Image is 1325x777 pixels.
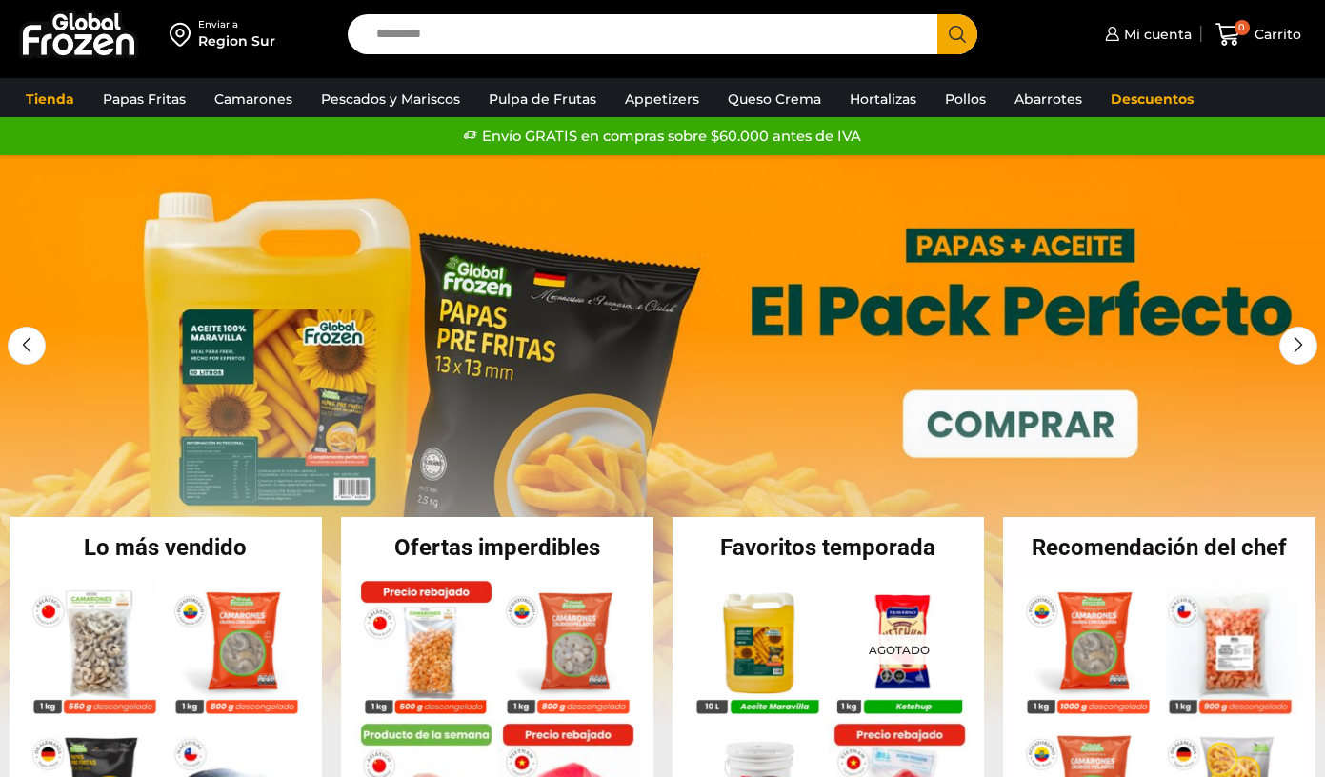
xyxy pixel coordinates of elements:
h2: Ofertas imperdibles [341,536,653,559]
h2: Favoritos temporada [673,536,985,559]
div: Enviar a [198,18,275,31]
a: Pulpa de Frutas [479,81,606,117]
a: 0 Carrito [1211,12,1306,57]
div: Previous slide [8,327,46,365]
a: Descuentos [1101,81,1203,117]
span: Mi cuenta [1119,25,1192,44]
img: address-field-icon.svg [170,18,198,50]
h2: Recomendación del chef [1003,536,1315,559]
p: Agotado [855,634,943,664]
a: Mi cuenta [1100,15,1192,53]
a: Pescados y Mariscos [311,81,470,117]
a: Tienda [16,81,84,117]
div: Region Sur [198,31,275,50]
button: Search button [937,14,977,54]
a: Papas Fritas [93,81,195,117]
span: Carrito [1250,25,1301,44]
a: Camarones [205,81,302,117]
a: Pollos [935,81,995,117]
a: Hortalizas [840,81,926,117]
div: Next slide [1279,327,1317,365]
a: Queso Crema [718,81,831,117]
a: Appetizers [615,81,709,117]
span: 0 [1235,20,1250,35]
a: Abarrotes [1005,81,1092,117]
h2: Lo más vendido [10,536,322,559]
